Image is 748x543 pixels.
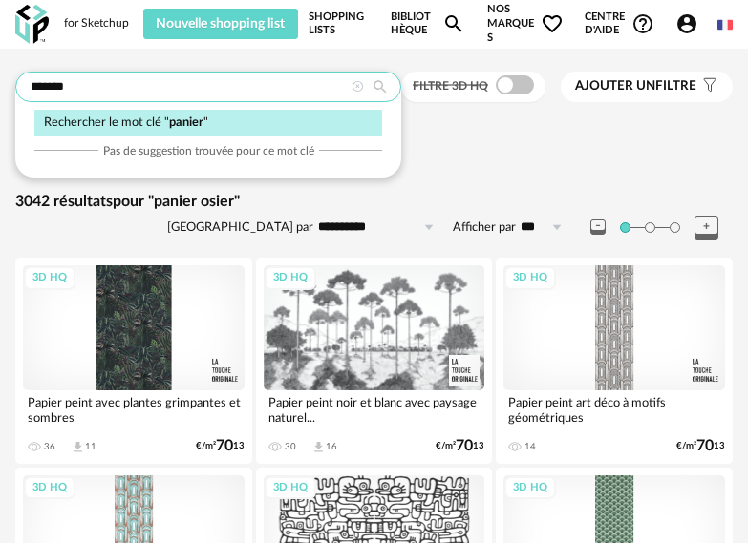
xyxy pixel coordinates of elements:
[541,12,564,35] span: Heart Outline icon
[717,17,733,32] img: fr
[675,12,707,35] span: Account Circle icon
[696,78,718,94] span: Filter icon
[504,266,556,290] div: 3D HQ
[696,440,714,452] span: 70
[487,3,564,45] span: Nos marques
[503,390,725,428] div: Papier peint art déco à motifs géométriques
[34,110,382,136] div: Rechercher le mot clé " "
[264,390,485,428] div: Papier peint noir et blanc avec paysage naturel...
[156,17,285,31] span: Nouvelle shopping list
[585,10,654,38] span: Centre d'aideHelp Circle Outline icon
[456,440,473,452] span: 70
[413,80,488,92] span: Filtre 3D HQ
[113,194,240,209] span: pour "panier osier"
[309,3,370,45] a: Shopping Lists
[24,266,75,290] div: 3D HQ
[631,12,654,35] span: Help Circle Outline icon
[676,440,725,452] div: €/m² 13
[285,441,296,452] div: 30
[85,441,96,452] div: 11
[524,441,536,452] div: 14
[15,192,733,212] div: 3042 résultats
[326,441,337,452] div: 16
[453,219,516,236] label: Afficher par
[575,78,696,94] span: filtre
[143,9,298,39] button: Nouvelle shopping list
[64,16,129,31] div: for Sketchup
[23,390,245,428] div: Papier peint avec plantes grimpantes et sombres
[15,258,252,463] a: 3D HQ Papier peint avec plantes grimpantes et sombres 36 Download icon 11 €/m²7013
[15,5,49,44] img: OXP
[265,476,316,500] div: 3D HQ
[504,476,556,500] div: 3D HQ
[256,258,493,463] a: 3D HQ Papier peint noir et blanc avec paysage naturel... 30 Download icon 16 €/m²7013
[24,476,75,500] div: 3D HQ
[216,440,233,452] span: 70
[675,12,698,35] span: Account Circle icon
[71,440,85,454] span: Download icon
[436,440,484,452] div: €/m² 13
[442,12,465,35] span: Magnify icon
[169,116,203,128] span: panier
[391,3,466,45] a: BibliothèqueMagnify icon
[265,266,316,290] div: 3D HQ
[575,79,655,93] span: Ajouter un
[496,258,733,463] a: 3D HQ Papier peint art déco à motifs géométriques 14 €/m²7013
[103,143,314,158] span: Pas de suggestion trouvée pour ce mot clé
[167,219,313,236] label: [GEOGRAPHIC_DATA] par
[561,72,733,102] button: Ajouter unfiltre Filter icon
[44,441,55,452] div: 36
[196,440,245,452] div: €/m² 13
[311,440,326,454] span: Download icon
